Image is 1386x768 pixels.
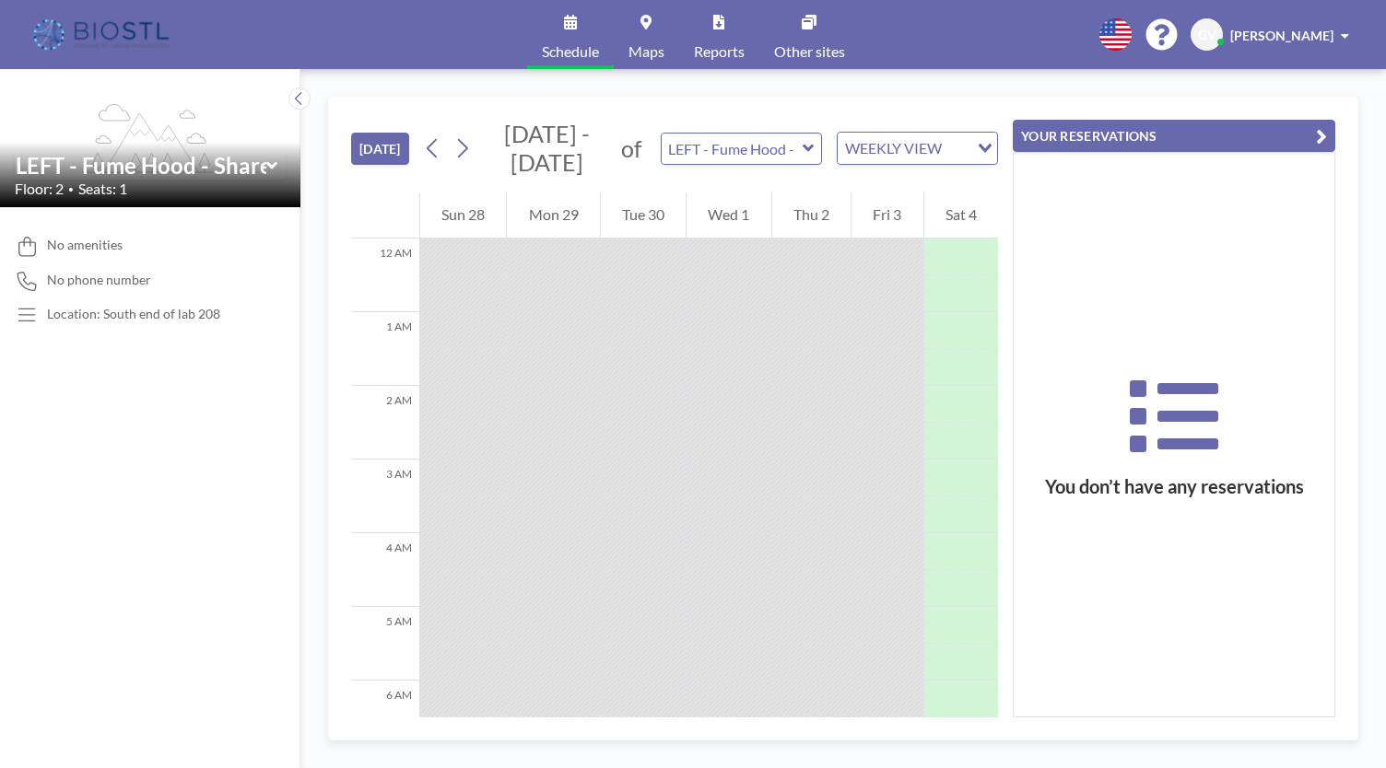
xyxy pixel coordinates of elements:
[420,192,506,239] div: Sun 28
[841,136,946,160] span: WEEKLY VIEW
[772,192,851,239] div: Thu 2
[351,312,419,386] div: 1 AM
[351,533,419,607] div: 4 AM
[351,239,419,312] div: 12 AM
[838,133,997,164] div: Search for option
[29,17,176,53] img: organization-logo
[687,192,770,239] div: Wed 1
[1014,475,1334,498] h3: You don’t have any reservations
[47,306,220,322] p: Location: South end of lab 208
[47,237,123,253] span: No amenities
[621,134,641,163] span: of
[16,152,266,179] input: LEFT - Fume Hood - Shared
[68,183,74,195] span: •
[662,134,803,164] input: LEFT - Fume Hood - Shared
[542,44,599,59] span: Schedule
[15,180,64,198] span: Floor: 2
[507,192,599,239] div: Mon 29
[1013,120,1335,152] button: YOUR RESERVATIONS
[628,44,664,59] span: Maps
[351,681,419,754] div: 6 AM
[351,133,409,165] button: [DATE]
[47,272,151,288] span: No phone number
[852,192,922,239] div: Fri 3
[947,136,967,160] input: Search for option
[694,44,745,59] span: Reports
[601,192,686,239] div: Tue 30
[1230,28,1333,43] span: [PERSON_NAME]
[351,460,419,533] div: 3 AM
[351,607,419,681] div: 5 AM
[78,180,127,198] span: Seats: 1
[774,44,845,59] span: Other sites
[351,386,419,460] div: 2 AM
[924,192,998,239] div: Sat 4
[1198,27,1216,43] span: GV
[504,120,590,176] span: [DATE] - [DATE]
